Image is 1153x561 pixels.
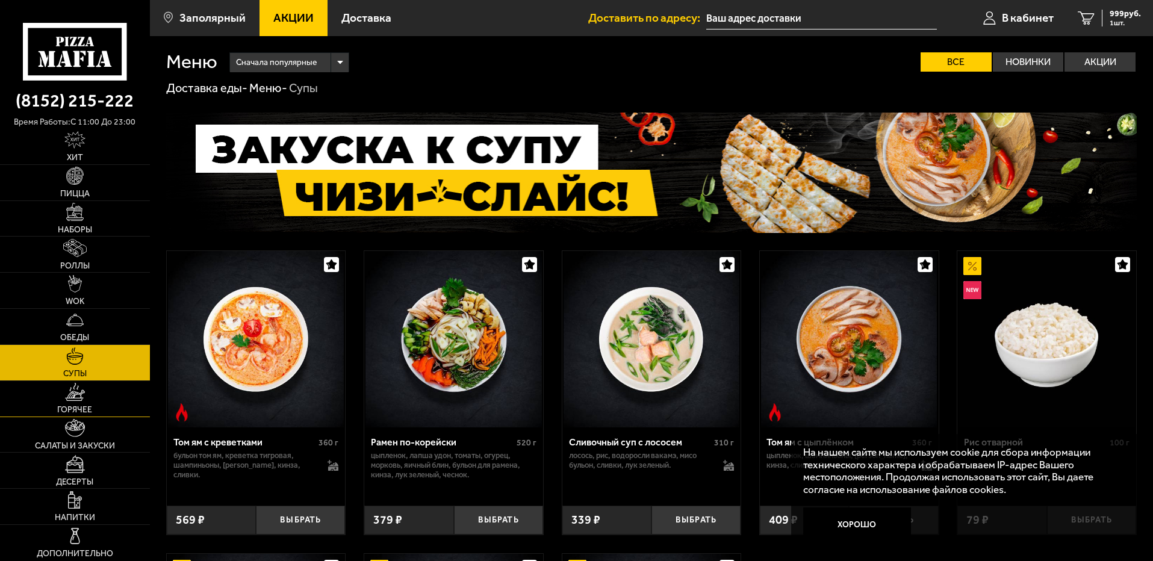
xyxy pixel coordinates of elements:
[371,451,536,480] p: цыпленок, лапша удон, томаты, огурец, морковь, яичный блин, бульон для рамена, кинза, лук зеленый...
[921,52,992,72] label: Все
[454,506,543,535] button: Выбрать
[236,51,317,74] span: Сначала популярные
[58,226,92,234] span: Наборы
[760,251,939,427] a: Острое блюдоТом ям с цыплёнком
[959,251,1135,427] img: Рис отварной
[166,81,247,95] a: Доставка еды-
[289,81,318,96] div: Супы
[569,436,712,448] div: Сливочный суп с лососем
[166,52,217,72] h1: Меню
[963,281,981,299] img: Новинка
[957,251,1136,427] a: АкционныйНовинкаРис отварной
[1002,12,1054,23] span: В кабинет
[364,251,543,427] a: Рамен по-корейски
[66,297,84,306] span: WOK
[35,442,115,450] span: Салаты и закуски
[173,451,316,480] p: бульон том ям, креветка тигровая, шампиньоны, [PERSON_NAME], кинза, сливки.
[963,257,981,275] img: Акционный
[769,514,798,526] span: 409 ₽
[517,438,536,448] span: 520 г
[60,333,89,342] span: Обеды
[651,506,741,535] button: Выбрать
[1110,10,1141,18] span: 999 руб.
[176,514,205,526] span: 569 ₽
[761,251,937,427] img: Том ям с цыплёнком
[63,370,87,378] span: Супы
[766,451,909,470] p: цыпленок, шампиньоны, [PERSON_NAME], кинза, сливки, бульон том ям.
[706,7,937,29] input: Ваш адрес доставки
[803,446,1118,496] p: На нашем сайте мы используем cookie для сбора информации технического характера и обрабатываем IP...
[588,12,706,23] span: Доставить по адресу:
[37,550,113,558] span: Дополнительно
[273,12,314,23] span: Акции
[373,514,402,526] span: 379 ₽
[173,436,316,448] div: Том ям с креветками
[249,81,287,95] a: Меню-
[55,513,95,522] span: Напитки
[167,251,346,427] a: Острое блюдоТом ям с креветками
[67,153,83,162] span: Хит
[1064,52,1136,72] label: Акции
[714,438,734,448] span: 310 г
[766,436,909,448] div: Том ям с цыплёнком
[60,262,90,270] span: Роллы
[179,12,246,23] span: Заполярный
[57,406,92,414] span: Горячее
[60,190,90,198] span: Пицца
[571,514,600,526] span: 339 ₽
[564,251,739,427] img: Сливочный суп с лососем
[173,403,191,421] img: Острое блюдо
[168,251,344,427] img: Том ям с креветками
[371,436,514,448] div: Рамен по-корейски
[803,507,912,544] button: Хорошо
[319,438,338,448] span: 360 г
[256,506,345,535] button: Выбрать
[365,251,541,427] img: Рамен по-корейски
[993,52,1064,72] label: Новинки
[766,403,784,421] img: Острое блюдо
[562,251,741,427] a: Сливочный суп с лососем
[341,12,391,23] span: Доставка
[569,451,712,470] p: лосось, рис, водоросли вакамэ, мисо бульон, сливки, лук зеленый.
[1110,19,1141,26] span: 1 шт.
[56,478,93,486] span: Десерты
